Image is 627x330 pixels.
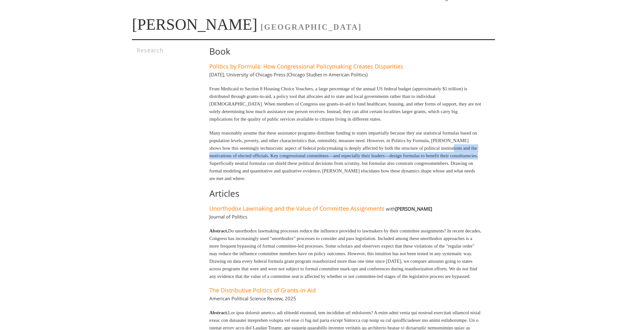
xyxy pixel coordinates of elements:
h4: American Political Science Review, 2025 [209,295,296,302]
h1: Book [209,46,482,56]
span: [GEOGRAPHIC_DATA] [260,23,362,31]
p: Many reasonably assume that these assistance programs distribute funding to states impartially be... [209,129,482,182]
a: [PERSON_NAME] [132,15,257,33]
a: The Distributive Politics of Grants-in-Aid [209,286,316,294]
b: Abstract. [209,310,228,315]
p: Do unorthodox lawmaking processes reduce the influence provided to lawmakers by their committee a... [209,227,482,280]
h3: Research [137,46,191,54]
b: Abstract. [209,228,228,233]
h4: [DATE], University of Chicago Press (Chicago Studies in American Politics) [209,71,367,78]
b: [PERSON_NAME] [395,206,432,212]
a: Politics by Formula: How Congressional Policymaking Creates Disparities [209,63,403,70]
h4: with Journal of Politics [209,206,432,220]
h1: Articles [209,189,482,198]
a: Unorthodox Lawmaking and the Value of Committee Assignments [209,205,385,212]
p: From Medicaid to Section 8 Housing Choice Vouchers, a large percentage of the annual US federal b... [209,85,482,123]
